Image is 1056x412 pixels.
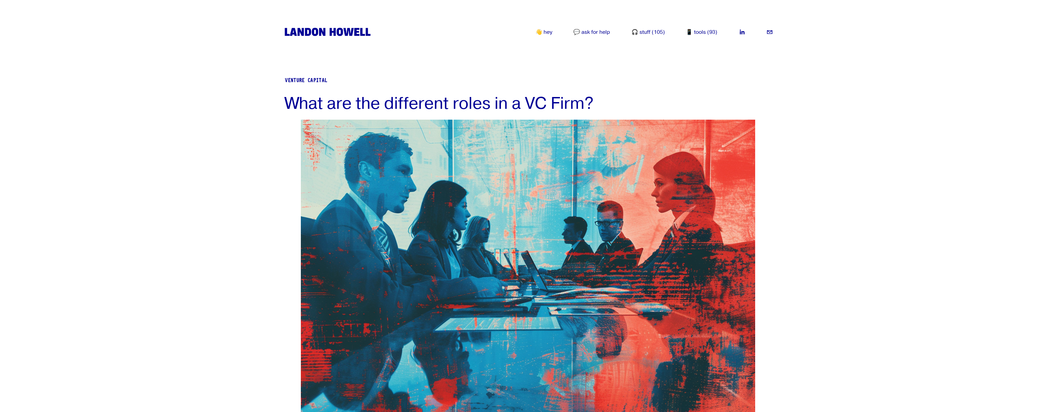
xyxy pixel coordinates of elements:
img: Landon Howell [283,26,372,38]
h1: What are the different roles in a VC Firm? [285,94,771,113]
a: Venture Capital [285,77,327,83]
a: 📱 tools (93) [686,28,717,36]
a: 🎧 stuff (105) [631,28,665,36]
a: LinkedIn [739,29,745,35]
a: landon.howell@gmail.com [766,29,773,35]
a: 💬 ask for help [573,28,610,36]
a: 👋 hey [535,28,552,36]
